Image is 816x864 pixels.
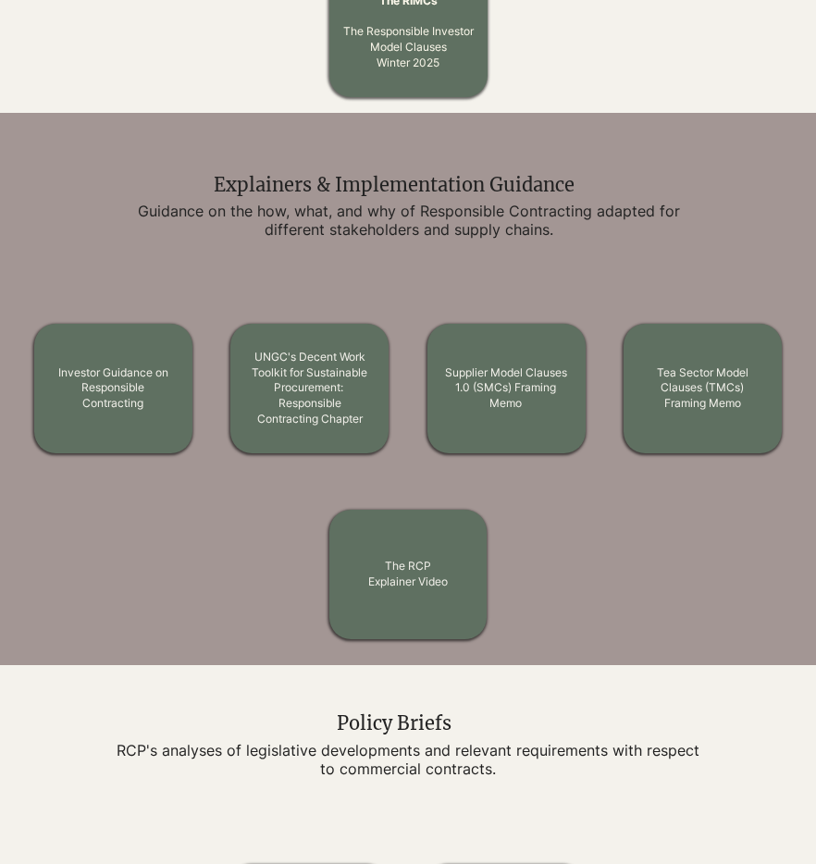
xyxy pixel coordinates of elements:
p: RCP's analyses of legislative developments and relevant requirements with respect to commercial c... [108,741,709,778]
a: The RCPExplainer Video [368,559,448,588]
h2: Guidance on the how, what, and why of Responsible Contracting adapted for different stakeholders ... [108,202,709,239]
a: Investor Guidance on Responsible Contracting [58,365,168,411]
span: Policy Briefs [337,711,451,734]
a: UNGC's Decent Work Toolkit for Sustainable Procurement: Responsible Contracting Chapter [252,350,367,426]
a: Tea Sector Model Clauses (TMCs) Framing Memo [657,365,748,411]
div: main content [107,173,708,239]
a: Supplier Model Clauses 1.0 (SMCs) Framing Memo [445,365,567,411]
span: Explainers & Implementation Guidance [214,173,575,196]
